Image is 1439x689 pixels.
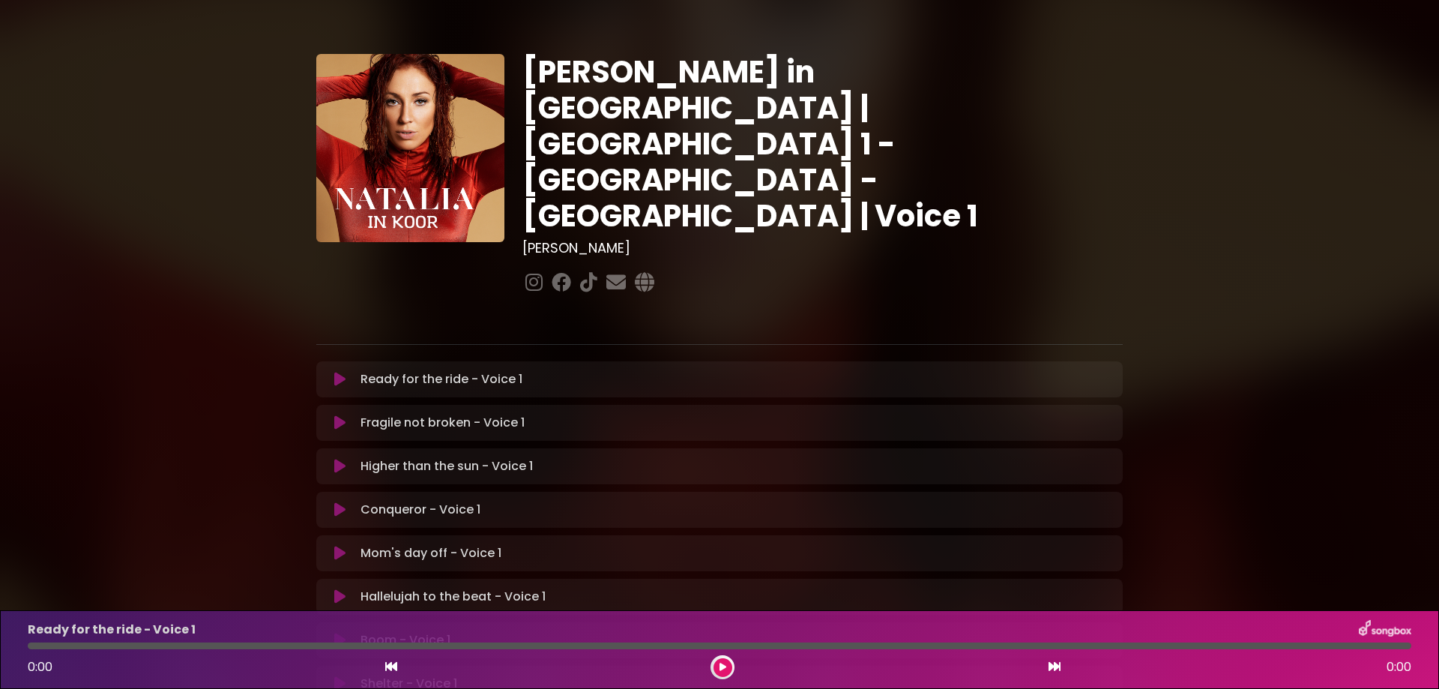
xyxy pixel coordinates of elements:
p: Ready for the ride - Voice 1 [360,370,522,388]
span: 0:00 [1387,658,1411,676]
h3: [PERSON_NAME] [522,240,1123,256]
img: YTVS25JmS9CLUqXqkEhs [316,54,504,242]
span: 0:00 [28,658,52,676]
p: Mom's day off - Voice 1 [360,544,501,562]
p: Conqueror - Voice 1 [360,501,480,519]
img: songbox-logo-white.png [1359,620,1411,640]
p: Ready for the ride - Voice 1 [28,621,196,639]
p: Hallelujah to the beat - Voice 1 [360,588,546,606]
h1: [PERSON_NAME] in [GEOGRAPHIC_DATA] | [GEOGRAPHIC_DATA] 1 - [GEOGRAPHIC_DATA] - [GEOGRAPHIC_DATA] ... [522,54,1123,234]
p: Fragile not broken - Voice 1 [360,414,525,432]
p: Higher than the sun - Voice 1 [360,457,533,475]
